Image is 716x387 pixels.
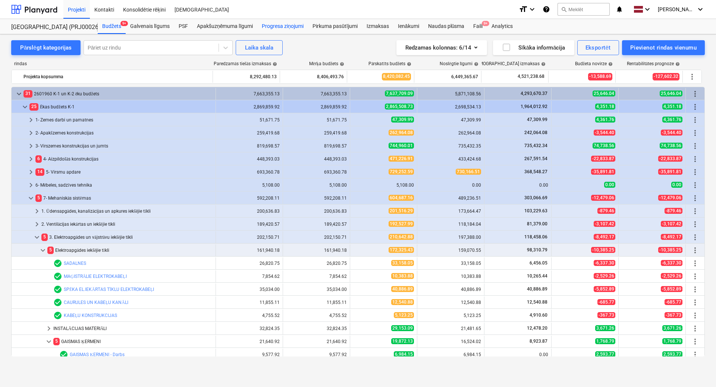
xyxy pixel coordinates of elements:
div: 433,424.68 [420,156,481,162]
div: 173,664.47 [420,209,481,214]
span: -6,337.30 [661,260,682,266]
span: 4,910.60 [529,313,548,318]
button: Sīkāka informācija [493,40,574,55]
div: 33,158.05 [420,261,481,266]
span: 4,351.18 [595,104,615,110]
span: help [271,62,277,66]
span: 74,738.56 [660,143,682,149]
span: 368,548.27 [524,169,548,174]
span: 81,379.00 [526,221,548,226]
span: -879.46 [665,208,682,214]
span: keyboard_arrow_right [32,207,41,216]
span: Vairāk darbību [691,311,700,320]
div: Pārskatīts budžets [368,61,411,67]
span: -12,479.06 [591,195,615,201]
div: Sīkāka informācija [502,43,565,53]
div: 12,540.88 [420,300,481,305]
span: 25 [29,103,38,110]
div: 21,640.92 [286,339,347,344]
a: Faili9+ [469,19,487,34]
span: -5,852.89 [594,286,615,292]
div: Laika skala [245,43,273,53]
span: 471,226.91 [389,156,414,162]
div: 6,984.15 [420,352,481,357]
div: 5,123.25 [420,313,481,318]
div: 2601960 K-1 un K-2 ēku budžets [23,88,213,100]
span: 4,521,238.68 [517,73,545,80]
span: 7,637,709.09 [385,91,414,96]
div: 2,869,859.92 [219,104,280,110]
div: 189,420.57 [286,222,347,227]
span: Vairāk darbību [691,181,700,190]
span: help [472,62,478,66]
span: Vairāk darbību [691,89,700,98]
a: SADALNES [64,261,86,266]
span: 172,325.43 [389,247,414,253]
div: Budžeta novirze [575,61,613,67]
span: 2,865,508.73 [385,104,414,110]
div: 0.00 [487,352,548,357]
span: 0.00 [671,182,682,188]
div: 592,208.11 [286,196,347,201]
div: [GEOGRAPHIC_DATA] (PRJ0002627, K-1 un K-2(2.kārta) 2601960 [11,23,89,31]
a: Izmaksas [362,19,393,34]
span: 29,153.09 [391,325,414,331]
div: 7,663,355.13 [219,91,280,96]
div: 11,855.11 [286,300,347,305]
span: 33,158.05 [391,260,414,266]
span: -367.73 [597,312,615,318]
span: -10,385.25 [591,247,615,253]
span: keyboard_arrow_right [44,324,53,333]
span: 40,886.89 [526,286,548,292]
span: -3,544.40 [594,130,615,136]
div: 161,940.18 [219,248,280,253]
span: -685.77 [597,299,615,305]
span: Rindas vienumam ir 1 PSF [53,285,62,294]
span: 9+ [120,21,128,26]
span: 2,593.77 [662,351,682,357]
div: 8,406,493.76 [283,71,344,83]
div: 16,524.02 [420,339,481,344]
div: 448,393.03 [286,156,347,162]
span: 0.00 [604,182,615,188]
div: INSTALĀCIJAS MATERIĀLI [53,323,213,334]
span: 4,351.18 [662,104,682,110]
span: 729,252.59 [389,169,414,175]
div: Apakšuzņēmuma līgumi [192,19,257,34]
span: 242,064.08 [524,130,548,135]
div: 819,698.57 [286,143,347,149]
span: help [540,62,546,66]
div: 7,663,355.13 [286,91,347,96]
span: -22,833.87 [658,156,682,162]
span: -5,852.89 [661,286,682,292]
span: keyboard_arrow_right [26,115,35,124]
a: Budžets9+ [98,19,126,34]
span: keyboard_arrow_right [26,181,35,190]
span: 735,432.34 [524,143,548,148]
span: keyboard_arrow_down [38,246,47,255]
div: 0.00 [487,183,548,188]
div: 2,698,534.13 [420,104,481,110]
div: [DEMOGRAPHIC_DATA] izmaksas [472,61,546,67]
div: 2. Ventilācijas iekārtas un iekšējie tīkli [41,218,213,230]
span: 25,646.04 [660,91,682,96]
div: 161,940.18 [286,248,347,253]
a: Naudas plūsma [424,19,469,34]
div: PSF [174,19,192,34]
div: 40,886.89 [420,287,481,292]
div: 0.00 [420,183,481,188]
span: 1,768.79 [662,338,682,344]
div: 21,640.92 [219,339,280,344]
span: 8,420,082.45 [382,73,411,80]
span: 10,265.44 [526,273,548,279]
div: 47,309.99 [420,117,481,123]
div: 5,108.00 [286,183,347,188]
div: 4,755.52 [286,313,347,318]
span: -2,529.26 [661,273,682,279]
span: -2,529.26 [594,273,615,279]
span: 4,361.76 [662,117,682,123]
span: 267,591.54 [524,156,548,161]
span: 2,593.77 [595,351,615,357]
a: CAURULES UN KABEĻU KANĀLI [64,300,128,305]
span: 303,066.69 [524,195,548,200]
